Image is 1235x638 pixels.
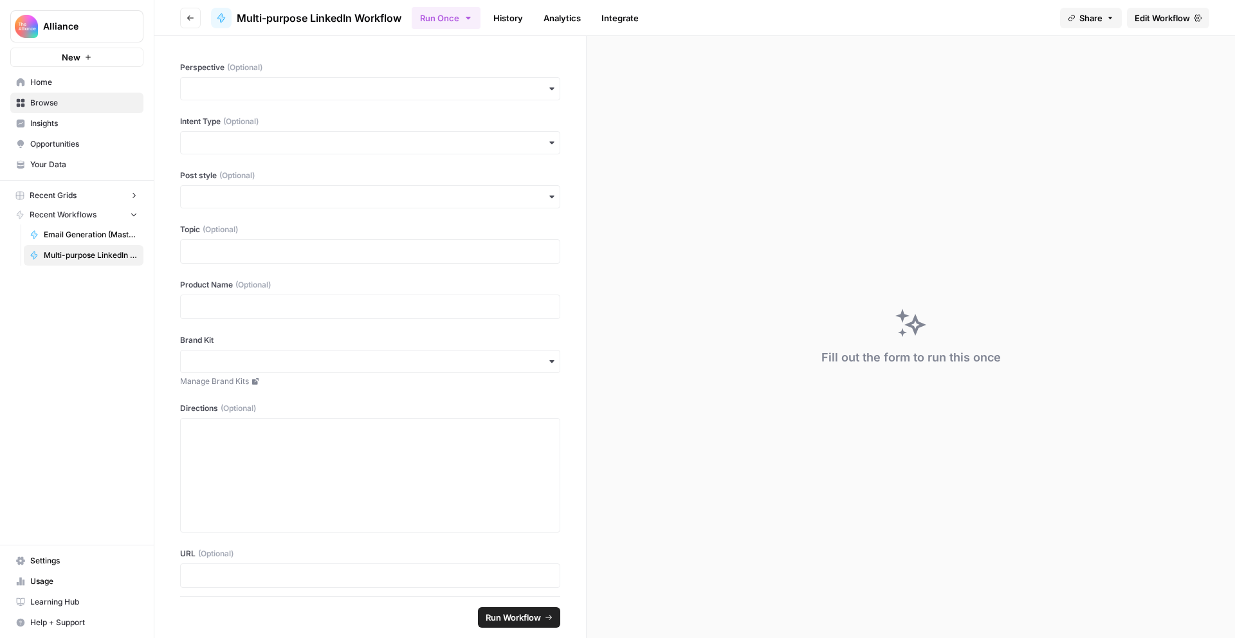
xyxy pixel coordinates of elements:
span: (Optional) [227,62,262,73]
span: Email Generation (Master) [44,229,138,241]
span: Browse [30,97,138,109]
label: Post style [180,170,560,181]
a: Manage Brand Kits [180,376,560,387]
span: (Optional) [219,170,255,181]
span: New [62,51,80,64]
button: Help + Support [10,612,143,633]
a: Edit Workflow [1127,8,1209,28]
a: Integrate [594,8,646,28]
span: Recent Grids [30,190,77,201]
img: Alliance Logo [15,15,38,38]
button: Recent Grids [10,186,143,205]
button: Recent Workflows [10,205,143,224]
span: Learning Hub [30,596,138,608]
span: Opportunities [30,138,138,150]
a: Multi-purpose LinkedIn Workflow [211,8,401,28]
a: Your Data [10,154,143,175]
label: Brand Kit [180,334,560,346]
span: Recent Workflows [30,209,96,221]
a: Browse [10,93,143,113]
label: URL [180,548,560,560]
label: Directions [180,403,560,414]
a: Opportunities [10,134,143,154]
span: Usage [30,576,138,587]
a: History [486,8,531,28]
button: Workspace: Alliance [10,10,143,42]
label: Intent Type [180,116,560,127]
span: Alliance [43,20,121,33]
a: Settings [10,551,143,571]
a: Insights [10,113,143,134]
a: Home [10,72,143,93]
button: Run Workflow [478,607,560,628]
button: New [10,48,143,67]
a: Usage [10,571,143,592]
span: Your Data [30,159,138,170]
span: (Optional) [223,116,259,127]
span: (Optional) [198,548,233,560]
span: Multi-purpose LinkedIn Workflow [44,250,138,261]
span: Settings [30,555,138,567]
label: Product Name [180,279,560,291]
a: Email Generation (Master) [24,224,143,245]
span: (Optional) [203,224,238,235]
label: Perspective [180,62,560,73]
span: Run Workflow [486,611,541,624]
span: (Optional) [235,279,271,291]
span: Edit Workflow [1135,12,1190,24]
a: Analytics [536,8,589,28]
a: Learning Hub [10,592,143,612]
label: Topic [180,224,560,235]
a: Multi-purpose LinkedIn Workflow [24,245,143,266]
div: Fill out the form to run this once [821,349,1001,367]
span: (Optional) [221,403,256,414]
button: Share [1060,8,1122,28]
span: Help + Support [30,617,138,628]
span: Insights [30,118,138,129]
span: Share [1079,12,1102,24]
span: Home [30,77,138,88]
button: Run Once [412,7,480,29]
span: Multi-purpose LinkedIn Workflow [237,10,401,26]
